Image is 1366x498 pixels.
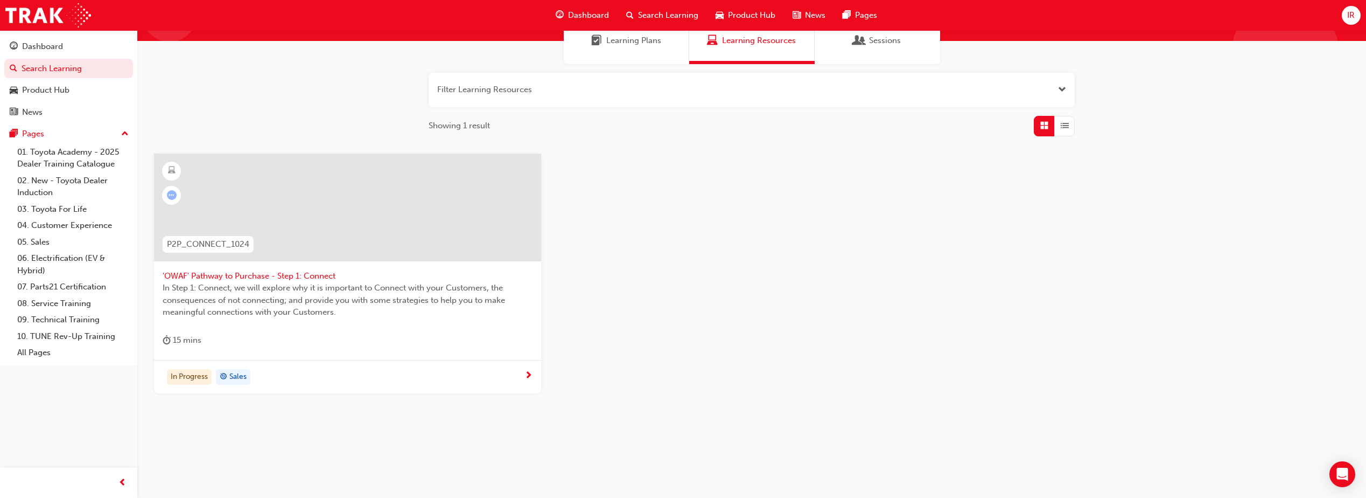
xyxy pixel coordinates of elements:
[1058,84,1066,96] button: Open the filter
[568,9,609,22] span: Dashboard
[815,17,940,64] a: SessionsSessions
[167,190,177,200] span: learningRecordVerb_ATTEMPT-icon
[1061,120,1069,132] span: List
[805,9,825,22] span: News
[547,4,618,26] a: guage-iconDashboard
[4,34,133,124] button: DashboardSearch LearningProduct HubNews
[10,129,18,139] span: pages-icon
[4,80,133,100] a: Product Hub
[4,124,133,144] button: Pages
[163,282,533,319] span: In Step 1: Connect, we will explore why it is important to Connect with your Customers, the conse...
[429,120,490,132] span: Showing 1 result
[834,4,886,26] a: pages-iconPages
[118,476,127,490] span: prev-icon
[618,4,707,26] a: search-iconSearch Learning
[4,59,133,79] a: Search Learning
[10,108,18,117] span: news-icon
[22,40,63,53] div: Dashboard
[121,127,129,141] span: up-icon
[707,34,718,47] span: Learning Resources
[524,371,533,381] span: next-icon
[10,86,18,95] span: car-icon
[163,270,533,282] span: 'OWAF' Pathway to Purchase - Step 1: Connect
[716,9,724,22] span: car-icon
[168,164,176,178] span: learningResourceType_ELEARNING-icon
[556,9,564,22] span: guage-icon
[728,9,775,22] span: Product Hub
[793,9,801,22] span: news-icon
[10,64,17,74] span: search-icon
[13,250,133,279] a: 06. Electrification (EV & Hybrid)
[855,9,877,22] span: Pages
[564,17,689,64] a: Learning PlansLearning Plans
[784,4,834,26] a: news-iconNews
[1329,461,1355,487] div: Open Intercom Messenger
[13,201,133,218] a: 03. Toyota For Life
[229,371,247,383] span: Sales
[10,42,18,52] span: guage-icon
[707,4,784,26] a: car-iconProduct Hub
[13,217,133,234] a: 04. Customer Experience
[163,334,201,347] div: 15 mins
[638,9,698,22] span: Search Learning
[606,34,661,47] span: Learning Plans
[13,172,133,201] a: 02. New - Toyota Dealer Induction
[591,34,602,47] span: Learning Plans
[1347,9,1355,22] span: IR
[13,279,133,295] a: 07. Parts21 Certification
[13,144,133,172] a: 01. Toyota Academy - 2025 Dealer Training Catalogue
[1040,120,1048,132] span: Grid
[22,84,69,96] div: Product Hub
[4,37,133,57] a: Dashboard
[854,34,865,47] span: Sessions
[163,334,171,347] span: duration-icon
[220,370,227,384] span: target-icon
[22,128,44,140] div: Pages
[843,9,851,22] span: pages-icon
[689,17,815,64] a: Learning ResourcesLearning Resources
[13,344,133,361] a: All Pages
[154,154,541,394] a: P2P_CONNECT_1024'OWAF' Pathway to Purchase - Step 1: ConnectIn Step 1: Connect, we will explore w...
[13,295,133,312] a: 08. Service Training
[4,102,133,122] a: News
[13,312,133,328] a: 09. Technical Training
[167,238,249,251] span: P2P_CONNECT_1024
[869,34,901,47] span: Sessions
[626,9,634,22] span: search-icon
[13,234,133,251] a: 05. Sales
[5,3,91,27] img: Trak
[13,328,133,345] a: 10. TUNE Rev-Up Training
[1342,6,1361,25] button: IR
[167,369,212,385] div: In Progress
[722,34,796,47] span: Learning Resources
[22,106,43,119] div: News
